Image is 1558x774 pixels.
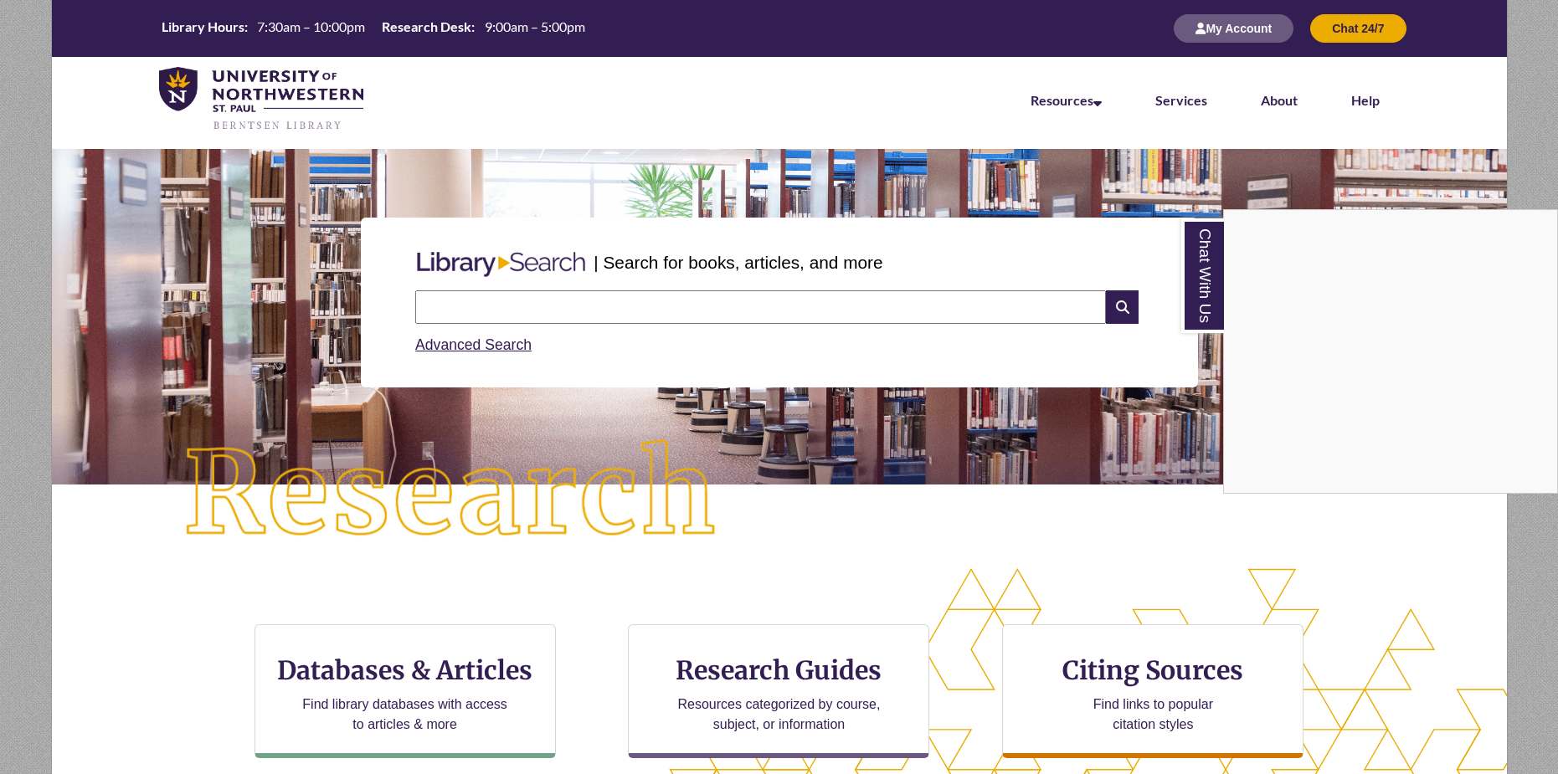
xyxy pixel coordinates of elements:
a: Services [1155,92,1207,108]
a: Help [1351,92,1380,108]
a: Chat With Us [1181,218,1224,333]
img: UNWSP Library Logo [159,67,364,132]
a: About [1261,92,1298,108]
div: Chat With Us [1223,209,1558,494]
iframe: Chat Widget [1224,210,1557,493]
a: Resources [1031,92,1102,108]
